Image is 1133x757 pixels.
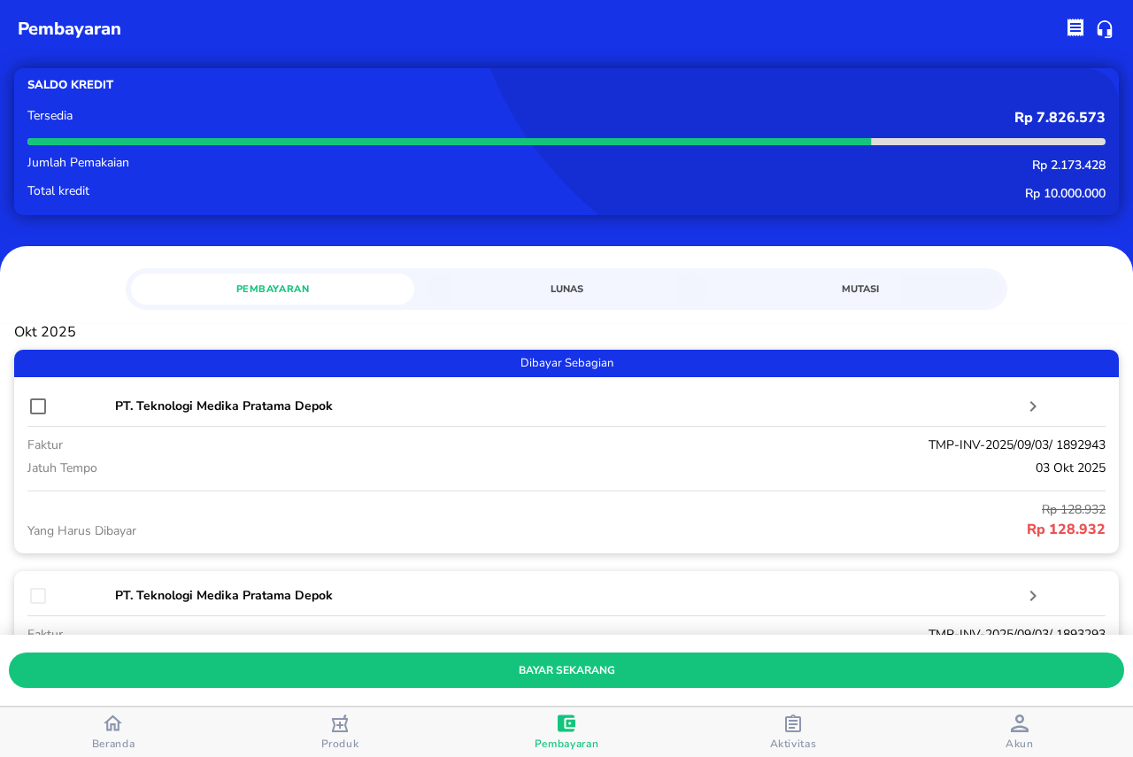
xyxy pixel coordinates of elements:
span: Aktivitas [770,737,817,751]
a: Lunas [425,274,708,305]
p: Tersedia [27,110,477,122]
span: Beranda [92,737,135,751]
button: Produk [227,707,453,757]
p: TMP-INV-2025/09/03/ 1893293 [477,625,1106,644]
span: bayar sekarang [23,661,1110,680]
p: Rp 2.173.428 [477,157,1106,174]
button: Pembayaran [453,707,680,757]
p: Rp 10.000.000 [477,185,1106,202]
p: faktur [27,436,477,454]
button: bayar sekarang [9,653,1124,688]
p: TMP-INV-2025/09/03/ 1892943 [477,436,1106,454]
p: Total kredit [27,185,477,197]
span: Akun [1006,737,1034,751]
p: Yang Harus Dibayar [27,521,566,540]
span: Dibayar Sebagian [14,354,1119,374]
p: PT. Teknologi Medika Pratama Depok [115,586,1023,605]
p: jatuh tempo [27,459,477,477]
p: Jumlah Pemakaian [27,157,477,169]
span: Lunas [435,281,698,297]
p: Rp 128.932 [566,500,1106,519]
p: 03 Okt 2025 [477,459,1106,477]
button: Aktivitas [680,707,906,757]
a: Mutasi [719,274,1002,305]
p: PT. Teknologi Medika Pratama Depok [115,397,1023,415]
p: pembayaran [18,16,121,42]
p: faktur [27,625,477,644]
span: Pembayaran [142,281,404,297]
p: Rp 7.826.573 [477,110,1106,127]
p: Saldo kredit [27,77,566,94]
span: Pembayaran [535,737,599,751]
span: Mutasi [729,281,991,297]
p: Rp 128.932 [566,519,1106,540]
div: simple tabs [126,268,1007,305]
span: Produk [321,737,359,751]
a: Pembayaran [131,274,414,305]
button: Akun [906,707,1133,757]
p: Okt 2025 [14,324,1119,341]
